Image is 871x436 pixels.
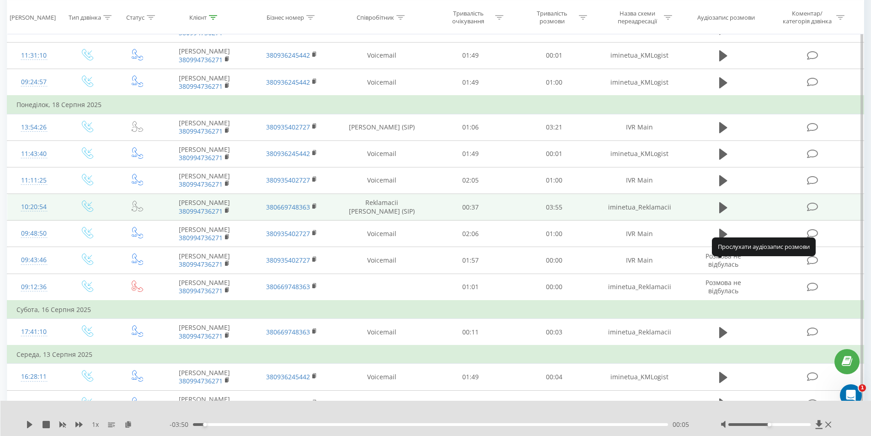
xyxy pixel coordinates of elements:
td: 00:04 [513,364,596,390]
td: [PERSON_NAME] [161,319,248,346]
td: Voicemail [335,140,429,167]
td: 01:01 [429,274,513,301]
a: 380669748363 [266,328,310,336]
td: 01:00 [513,221,596,247]
a: 380936245442 [266,372,310,381]
td: Voicemail [335,390,429,417]
a: 380669748363 [266,282,310,291]
td: iminetua_KMLogist [596,140,683,167]
td: iminetua_Reklamacii [596,274,683,301]
a: 380994736271 [179,82,223,91]
div: 11:43:40 [16,145,52,163]
div: Тривалість розмови [528,10,577,25]
div: 09:48:50 [16,225,52,242]
div: 11:31:10 [16,47,52,65]
div: Accessibility label [768,423,771,426]
a: 380994736271 [179,260,223,269]
a: 380669748363 [266,203,310,211]
td: 01:49 [429,69,513,96]
div: Клієнт [189,13,207,21]
div: Accessibility label [203,423,207,426]
td: 00:11 [429,319,513,346]
td: 00:03 [513,319,596,346]
div: 17:41:10 [16,323,52,341]
a: 380994736271 [179,153,223,162]
td: 01:06 [429,114,513,140]
td: 01:49 [429,42,513,69]
a: 380935402727 [266,256,310,264]
div: 11:11:25 [16,172,52,189]
td: 02:07 [429,390,513,417]
td: iminetua_Reklamacii [596,319,683,346]
div: 09:12:36 [16,278,52,296]
td: Voicemail [335,364,429,390]
td: 00:00 [513,274,596,301]
td: 03:21 [513,114,596,140]
div: Тип дзвінка [69,13,101,21]
div: 10:20:54 [16,198,52,216]
td: [PERSON_NAME] [161,364,248,390]
span: 1 [859,384,866,392]
td: IVR Main [596,221,683,247]
td: iminetua_KMLogist [596,42,683,69]
td: 01:49 [429,364,513,390]
a: 380994736271 [179,332,223,340]
td: Voicemail [335,42,429,69]
a: 380994736271 [179,180,223,188]
td: 00:01 [513,140,596,167]
a: 380935402727 [266,229,310,238]
td: 00:08 [513,390,596,417]
div: Співробітник [357,13,394,21]
a: 380936245442 [266,78,310,86]
div: Тривалість очікування [444,10,493,25]
td: Понеділок, 18 Серпня 2025 [7,96,864,114]
td: [PERSON_NAME] (SIP) [335,114,429,140]
td: 00:01 [513,42,596,69]
td: [PERSON_NAME] [161,42,248,69]
div: 16:28:11 [16,368,52,386]
td: [PERSON_NAME] [161,167,248,194]
td: [PERSON_NAME] [161,274,248,301]
a: 380994736271 [179,55,223,64]
td: 01:00 [513,69,596,96]
td: Voicemail [335,247,429,274]
a: 380935402727 [266,399,310,408]
a: 380935402727 [266,176,310,184]
div: 09:24:57 [16,73,52,91]
td: Voicemail [335,221,429,247]
td: iminetua_KMLogist [596,364,683,390]
div: Бізнес номер [267,13,304,21]
a: 380994736271 [179,127,223,135]
td: 02:06 [429,221,513,247]
td: Середа, 13 Серпня 2025 [7,345,864,364]
td: 01:00 [513,167,596,194]
div: Назва схеми переадресації [613,10,662,25]
td: [PERSON_NAME] [161,390,248,417]
td: [PERSON_NAME] [161,247,248,274]
div: Аудіозапис розмови [697,13,755,21]
div: Прослухати аудіозапис розмови [712,237,816,256]
td: IVR Main [596,114,683,140]
td: 00:37 [429,194,513,221]
td: [PERSON_NAME] [161,140,248,167]
td: IVR Main [596,247,683,274]
td: Субота, 16 Серпня 2025 [7,301,864,319]
div: 13:54:26 [16,118,52,136]
div: Коментар/категорія дзвінка [780,10,834,25]
span: 00:05 [673,420,689,429]
a: 380994736271 [179,233,223,242]
a: 380935402727 [266,123,310,131]
td: Reklamacii [PERSON_NAME] (SIP) [335,194,429,221]
a: 380936245442 [266,149,310,158]
td: 03:55 [513,194,596,221]
td: Voicemail [335,167,429,194]
td: IVR Main [596,390,683,417]
span: Розмова не відбулась [705,252,741,269]
div: 09:43:46 [16,251,52,269]
span: - 03:50 [170,420,193,429]
iframe: Intercom live chat [840,384,862,406]
div: 16:21:32 [16,395,52,413]
span: Розмова не відбулась [705,278,741,295]
div: [PERSON_NAME] [10,13,56,21]
a: 380994736271 [179,286,223,295]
